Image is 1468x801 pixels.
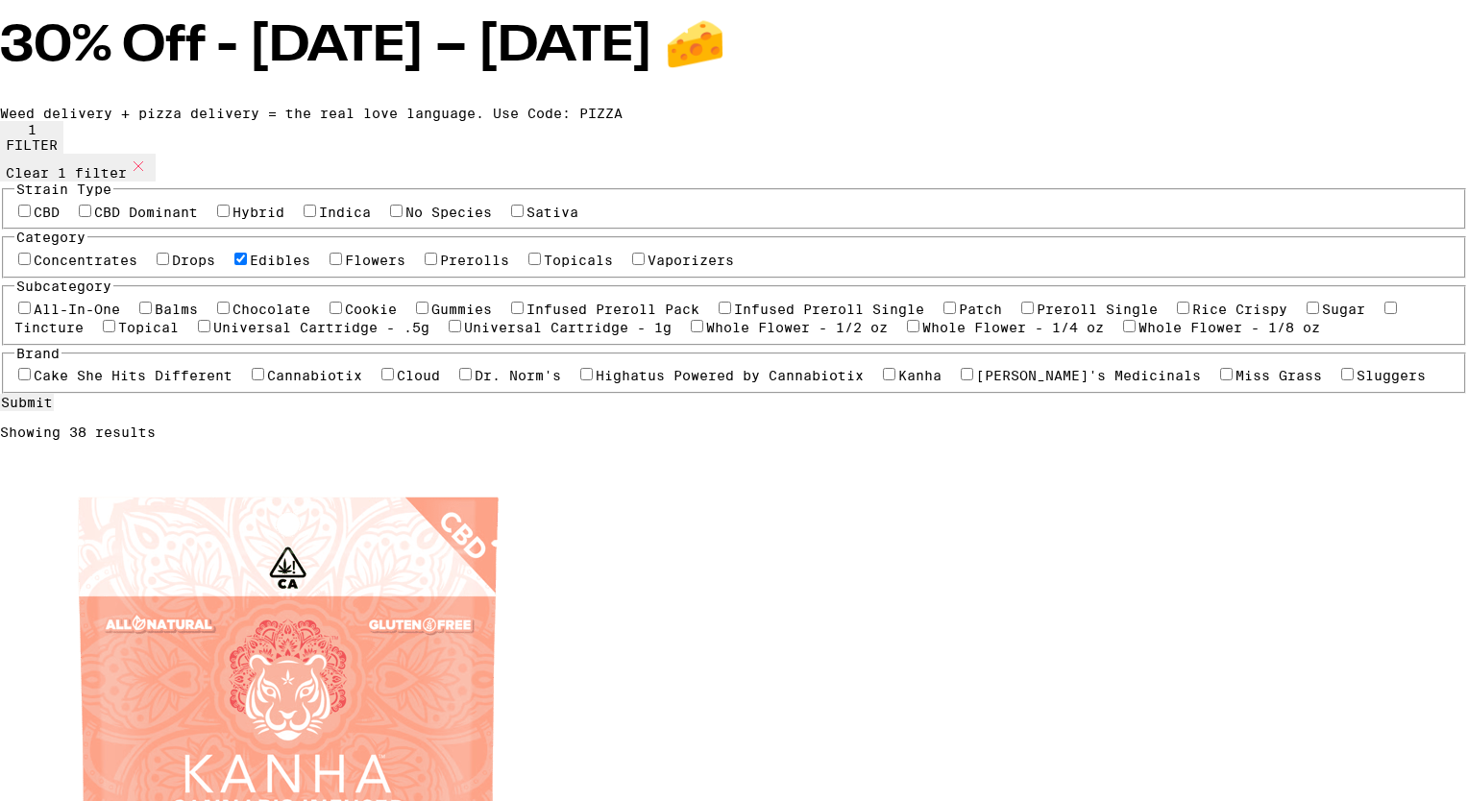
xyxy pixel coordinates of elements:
[898,368,942,383] label: Kanha
[976,368,1201,383] label: [PERSON_NAME]'s Medicinals
[14,230,87,245] legend: Category
[1192,302,1287,317] label: Rice Crispy
[6,122,58,137] div: 1
[1236,368,1322,383] label: Miss Grass
[14,320,84,335] label: Tincture
[172,253,215,268] label: Drops
[319,205,371,220] label: Indica
[232,302,310,317] label: Chocolate
[526,302,699,317] label: Infused Preroll Pack
[526,205,578,220] label: Sativa
[431,302,492,317] label: Gummies
[1322,302,1365,317] label: Sugar
[1138,320,1320,335] label: Whole Flower - 1/8 oz
[345,302,397,317] label: Cookie
[440,253,509,268] label: Prerolls
[34,302,120,317] label: All-In-One
[1037,302,1158,317] label: Preroll Single
[34,205,60,220] label: CBD
[648,253,734,268] label: Vaporizers
[267,368,362,383] label: Cannabiotix
[232,205,284,220] label: Hybrid
[34,253,137,268] label: Concentrates
[464,320,672,335] label: Universal Cartridge - 1g
[155,302,198,317] label: Balms
[706,320,888,335] label: Whole Flower - 1/2 oz
[345,253,405,268] label: Flowers
[475,368,561,383] label: Dr. Norm's
[14,182,113,197] legend: Strain Type
[213,320,429,335] label: Universal Cartridge - .5g
[14,346,61,361] legend: Brand
[922,320,1104,335] label: Whole Flower - 1/4 oz
[34,368,232,383] label: Cake She Hits Different
[250,253,310,268] label: Edibles
[959,302,1002,317] label: Patch
[14,279,113,294] legend: Subcategory
[118,320,179,335] label: Topical
[405,205,492,220] label: No Species
[596,368,864,383] label: Highatus Powered by Cannabiotix
[397,368,440,383] label: Cloud
[544,253,613,268] label: Topicals
[1357,368,1426,383] label: Sluggers
[734,302,924,317] label: Infused Preroll Single
[94,205,198,220] label: CBD Dominant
